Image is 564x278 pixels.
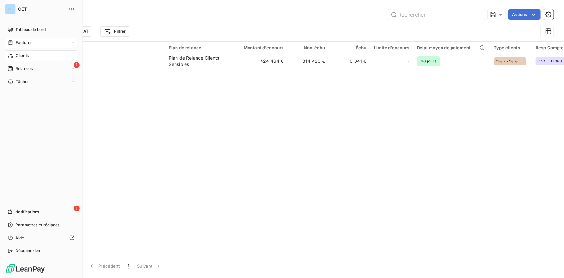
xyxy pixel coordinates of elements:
[124,259,133,273] button: 1
[329,53,370,69] td: 110 041 €
[288,53,329,69] td: 314 423 €
[169,45,228,50] div: Plan de relance
[74,62,80,68] span: 1
[128,263,129,269] span: 1
[374,45,409,50] div: Limite d’encours
[16,235,24,241] span: Aide
[85,259,124,273] button: Précédent
[169,55,228,68] div: Plan de Relance Clients Sensibles
[508,9,541,20] button: Actions
[388,9,485,20] input: Rechercher
[542,256,558,272] iframe: Intercom live chat
[407,58,409,64] span: -
[292,45,325,50] div: Non-échu
[16,248,40,254] span: Déconnexion
[16,79,29,84] span: Tâches
[496,59,524,63] span: Clients Sensibles
[236,45,284,50] div: Montant d'encours
[15,209,39,215] span: Notifications
[333,45,367,50] div: Échu
[5,4,16,14] div: OE
[494,45,528,50] div: Type clients
[16,40,32,46] span: Factures
[16,53,29,59] span: Clients
[417,56,440,66] span: 68 jours
[5,264,45,274] img: Logo LeanPay
[16,27,46,33] span: Tableau de bord
[232,53,288,69] td: 424 464 €
[133,259,166,273] button: Suivant
[45,61,161,68] span: CKERMEN
[16,222,59,228] span: Paramètres et réglages
[16,66,33,72] span: Relances
[74,206,80,211] span: 1
[18,6,65,12] span: OET
[417,45,486,50] div: Délai moyen de paiement
[100,26,130,37] button: Filtrer
[5,233,77,243] a: Aide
